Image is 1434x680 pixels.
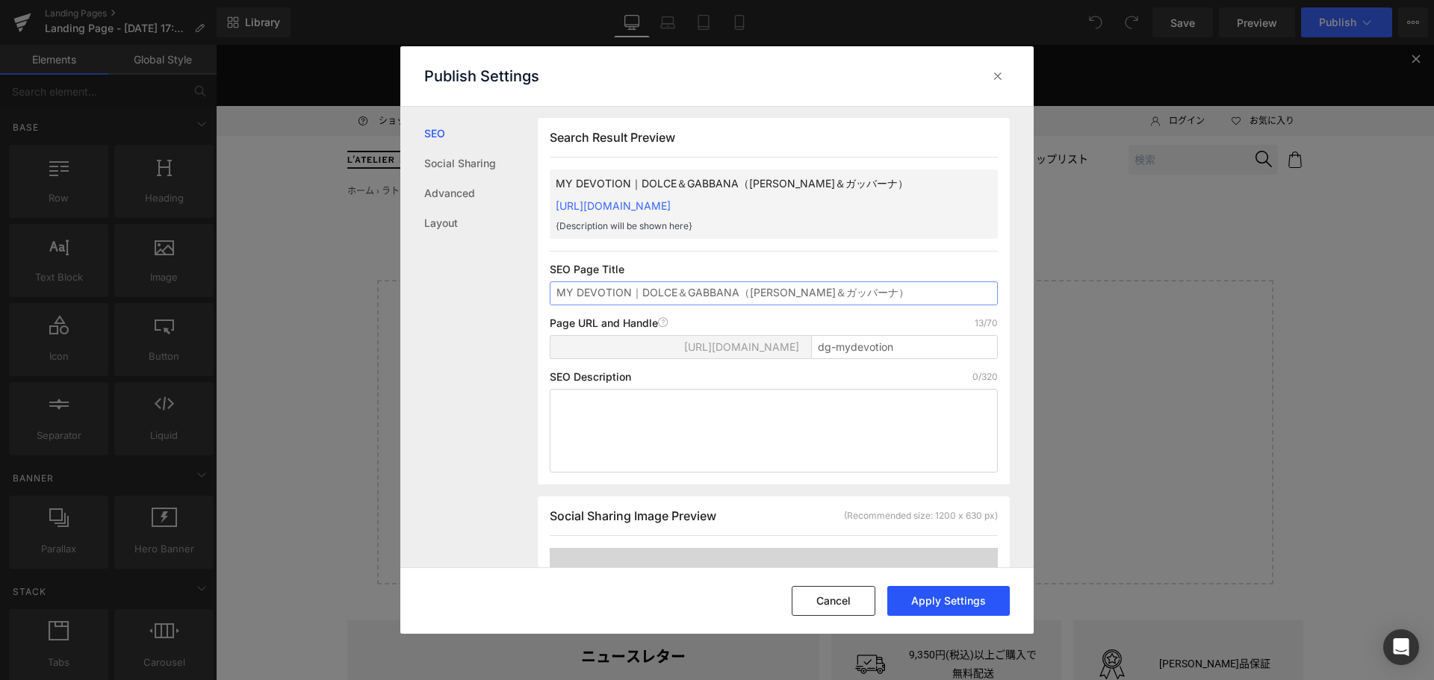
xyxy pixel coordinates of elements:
a: カテゴリーから探す [687,102,781,128]
p: [PERSON_NAME]品保証 [935,610,1064,628]
h4: ニュースレター [255,599,580,626]
p: or Drag & Drop elements from left sidebar [185,494,1034,505]
a: Explore Template [542,452,677,482]
a: ショッピングガイド [131,69,243,84]
button: Cancel [792,586,875,616]
p: Start building your page [185,270,1034,288]
nav: breadcrumbs [131,139,352,155]
p: [全製品対象] ご購入で選べるサンプル2点プレゼント！ [15,15,1203,31]
p: 13/70 [975,317,998,329]
a: ギフトガイド [547,102,609,128]
span: ラトリエ デ パルファム 公式オンラインストア [166,141,352,152]
p: 9,350円(税込)以上ご購入で無料配送 [693,601,822,637]
a: Layout [424,208,538,238]
p: SEO Page Title [550,263,998,275]
p: MY DEVOTION｜DOLCE＆GABBANA（[PERSON_NAME]＆ガッバーナ） [556,175,944,192]
span: [URL][DOMAIN_NAME] [684,341,799,353]
span: Social Sharing Image Preview [550,508,716,523]
img: Icon_Quality.svg [881,605,911,634]
span: ショッピングガイド [163,69,243,84]
a: 最新情報 [627,102,669,128]
a: ショップリスト [799,102,872,128]
img: Icon_Heart_Empty.svg [1016,72,1025,81]
button: Apply Settings [887,586,1010,616]
p: Publish Settings [424,67,539,85]
a: お問い合わせ [255,69,336,84]
span: お気に入り [1034,69,1078,84]
a: ログイン [926,69,989,84]
span: Search Result Preview [550,130,675,145]
span: › [161,141,164,152]
a: 限定品/キット・コフレ [370,102,479,128]
input: Enter your page title... [550,281,998,305]
a: ホーム [131,141,158,152]
img: Icon_Cart.svg [1071,107,1087,123]
a: ブランドから探す [269,102,353,128]
a: 【お知らせ】各種規約の改定について [533,33,686,43]
div: Open Intercom Messenger [1383,629,1419,665]
img: Icon_ShoppingGuide.svg [140,69,154,83]
p: {Description will be shown here} [556,219,944,233]
img: ラトリエ デ パルファム 公式オンラインストア [131,106,251,124]
img: Icon_Email.svg [264,72,273,79]
img: Icon_Search.svg [1040,106,1056,122]
a: 新製品 [497,102,529,128]
a: [URL][DOMAIN_NAME] [556,199,671,212]
span: お問い合わせ [282,69,336,84]
a: Social Sharing [424,149,538,178]
input: 検索 [913,100,1062,131]
img: Icon_User.svg [935,69,944,84]
input: Enter page title... [811,335,998,359]
span: ログイン [953,69,989,84]
p: SEO Description [550,371,631,383]
a: SEO [424,119,538,149]
p: Page URL and Handle [550,317,668,329]
p: 0/320 [972,371,998,383]
div: (Recommended size: 1200 x 630 px) [844,509,998,523]
img: Icon_Shipping.svg [639,605,669,634]
a: Advanced [424,178,538,208]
